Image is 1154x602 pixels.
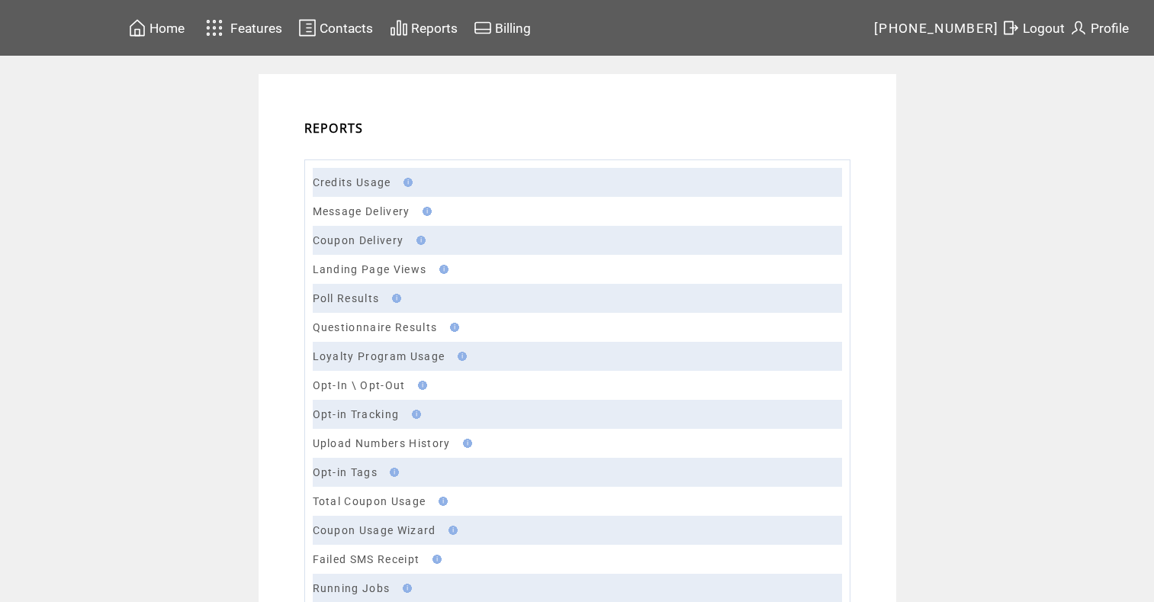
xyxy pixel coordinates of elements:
img: help.gif [453,352,467,361]
a: Poll Results [313,292,380,304]
a: Home [126,16,187,40]
img: features.svg [201,15,228,40]
a: Reports [387,16,460,40]
a: Billing [471,16,533,40]
img: help.gif [385,468,399,477]
img: help.gif [399,178,413,187]
a: Contacts [296,16,375,40]
img: help.gif [444,526,458,535]
span: Billing [495,21,531,36]
a: Profile [1067,16,1131,40]
a: Opt-In \ Opt-Out [313,379,406,391]
img: contacts.svg [298,18,317,37]
a: Running Jobs [313,582,391,594]
img: home.svg [128,18,146,37]
img: help.gif [428,555,442,564]
a: Message Delivery [313,205,410,217]
a: Upload Numbers History [313,437,451,449]
a: Questionnaire Results [313,321,438,333]
span: Logout [1023,21,1065,36]
span: Home [149,21,185,36]
img: help.gif [434,497,448,506]
img: help.gif [407,410,421,419]
span: Reports [411,21,458,36]
img: profile.svg [1069,18,1088,37]
a: Credits Usage [313,176,391,188]
a: Opt-in Tracking [313,408,400,420]
img: help.gif [387,294,401,303]
span: Contacts [320,21,373,36]
img: exit.svg [1001,18,1020,37]
img: help.gif [435,265,448,274]
img: creidtcard.svg [474,18,492,37]
span: Features [230,21,282,36]
a: Landing Page Views [313,263,427,275]
a: Coupon Delivery [313,234,404,246]
img: help.gif [413,381,427,390]
a: Opt-in Tags [313,466,378,478]
a: Features [199,13,285,43]
img: help.gif [445,323,459,332]
img: chart.svg [390,18,408,37]
span: REPORTS [304,120,364,137]
a: Loyalty Program Usage [313,350,445,362]
span: [PHONE_NUMBER] [874,21,999,36]
a: Coupon Usage Wizard [313,524,436,536]
img: help.gif [398,584,412,593]
span: Profile [1091,21,1129,36]
a: Failed SMS Receipt [313,553,420,565]
a: Logout [999,16,1067,40]
img: help.gif [458,439,472,448]
a: Total Coupon Usage [313,495,426,507]
img: help.gif [412,236,426,245]
img: help.gif [418,207,432,216]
